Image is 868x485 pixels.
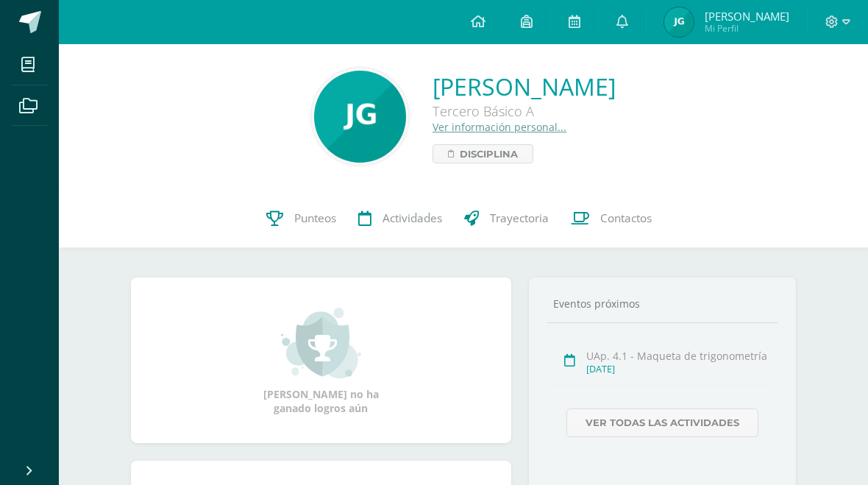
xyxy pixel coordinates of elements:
span: Disciplina [460,145,518,163]
img: achievement_small.png [281,306,361,380]
a: Punteos [255,189,347,248]
a: [PERSON_NAME] [433,71,616,102]
a: Disciplina [433,144,533,163]
div: Tercero Básico A [433,102,616,120]
div: UAp. 4.1 - Maqueta de trigonometría [586,349,772,363]
a: Ver todas las actividades [566,408,758,437]
span: Punteos [294,210,336,226]
img: 8012678d50ceae5304f6543d3d2a5096.png [664,7,694,37]
a: Ver información personal... [433,120,566,134]
img: a95918adaba02303f28b10f693e9760c.png [314,71,406,163]
span: [PERSON_NAME] [705,9,789,24]
a: Trayectoria [453,189,560,248]
div: [PERSON_NAME] no ha ganado logros aún [247,306,394,415]
a: Contactos [560,189,663,248]
span: Contactos [600,210,652,226]
div: [DATE] [586,363,772,375]
span: Actividades [383,210,442,226]
span: Mi Perfil [705,22,789,35]
span: Trayectoria [490,210,549,226]
a: Actividades [347,189,453,248]
div: Eventos próximos [547,297,778,311]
